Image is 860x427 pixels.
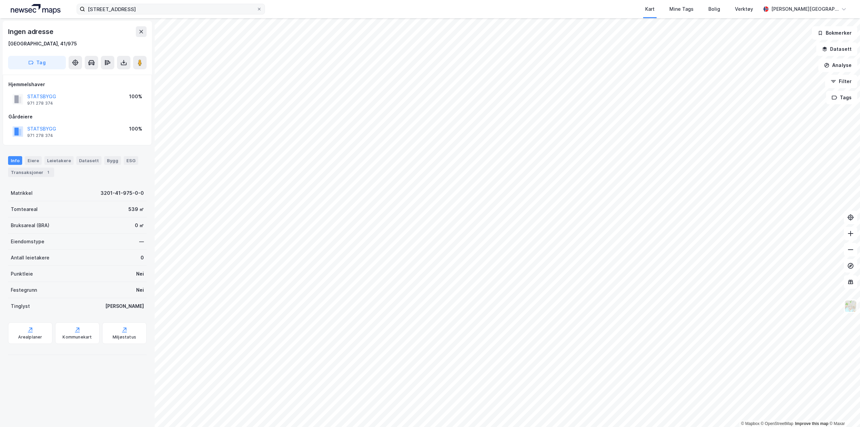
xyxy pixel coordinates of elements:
[27,101,53,106] div: 971 278 374
[669,5,694,13] div: Mine Tags
[44,156,74,165] div: Leietakere
[135,221,144,229] div: 0 ㎡
[818,59,857,72] button: Analyse
[825,75,857,88] button: Filter
[826,91,857,104] button: Tags
[741,421,759,426] a: Mapbox
[129,93,142,101] div: 100%
[113,334,136,340] div: Miljøstatus
[11,205,38,213] div: Tomteareal
[11,302,30,310] div: Tinglyst
[101,189,144,197] div: 3201-41-975-0-0
[85,4,257,14] input: Søk på adresse, matrikkel, gårdeiere, leietakere eller personer
[795,421,828,426] a: Improve this map
[11,4,61,14] img: logo.a4113a55bc3d86da70a041830d287a7e.svg
[76,156,102,165] div: Datasett
[816,42,857,56] button: Datasett
[11,189,33,197] div: Matrikkel
[45,169,51,176] div: 1
[139,238,144,246] div: —
[128,205,144,213] div: 539 ㎡
[136,286,144,294] div: Nei
[105,302,144,310] div: [PERSON_NAME]
[104,156,121,165] div: Bygg
[735,5,753,13] div: Verktøy
[826,395,860,427] iframe: Chat Widget
[8,80,146,88] div: Hjemmelshaver
[771,5,838,13] div: [PERSON_NAME][GEOGRAPHIC_DATA]
[63,334,92,340] div: Kommunekart
[141,254,144,262] div: 0
[8,56,66,69] button: Tag
[11,286,37,294] div: Festegrunn
[129,125,142,133] div: 100%
[25,156,42,165] div: Eiere
[645,5,655,13] div: Kart
[8,40,77,48] div: [GEOGRAPHIC_DATA], 41/975
[27,133,53,138] div: 971 278 374
[11,238,44,246] div: Eiendomstype
[136,270,144,278] div: Nei
[8,26,54,37] div: Ingen adresse
[708,5,720,13] div: Bolig
[812,26,857,40] button: Bokmerker
[844,300,857,313] img: Z
[8,168,54,177] div: Transaksjoner
[18,334,42,340] div: Arealplaner
[8,156,22,165] div: Info
[11,254,49,262] div: Antall leietakere
[124,156,138,165] div: ESG
[11,221,49,229] div: Bruksareal (BRA)
[8,113,146,121] div: Gårdeiere
[11,270,33,278] div: Punktleie
[761,421,793,426] a: OpenStreetMap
